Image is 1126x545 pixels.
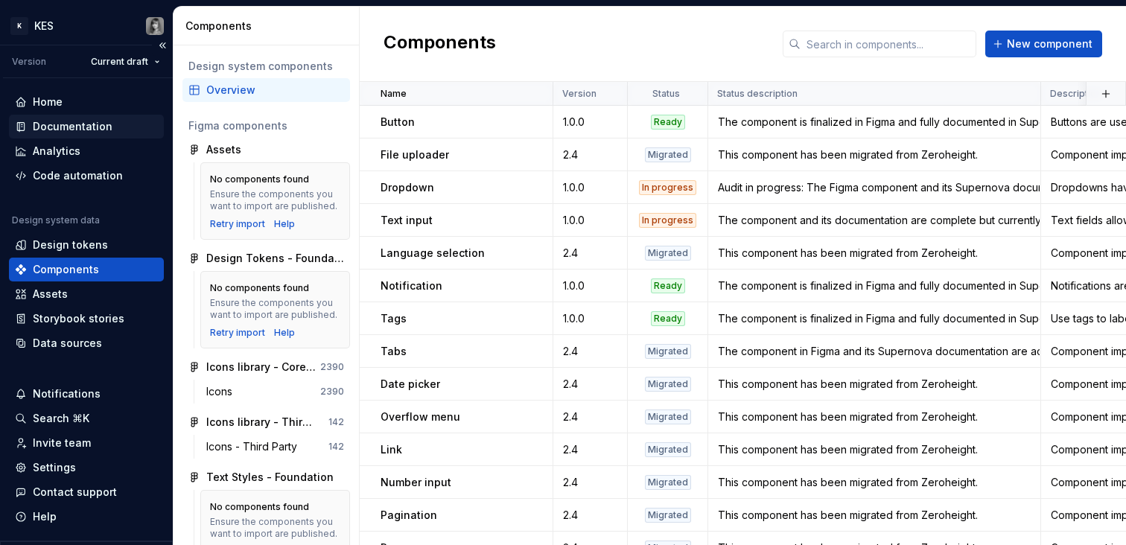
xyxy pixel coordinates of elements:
[33,168,123,183] div: Code automation
[381,377,440,392] p: Date picker
[9,307,164,331] a: Storybook stories
[645,246,691,261] div: Migrated
[182,246,350,270] a: Design Tokens - Foundation
[9,431,164,455] a: Invite team
[206,83,344,98] div: Overview
[274,327,295,339] a: Help
[9,115,164,138] a: Documentation
[381,508,437,523] p: Pagination
[554,377,626,392] div: 2.4
[33,95,63,109] div: Home
[645,377,691,392] div: Migrated
[645,344,691,359] div: Migrated
[33,336,102,351] div: Data sources
[188,118,344,133] div: Figma components
[709,180,1040,195] div: Audit in progress: The Figma component and its Supernova documentation are undergoing a quality r...
[12,214,100,226] div: Design system data
[9,139,164,163] a: Analytics
[33,144,80,159] div: Analytics
[554,344,626,359] div: 2.4
[709,344,1040,359] div: The component in Figma and its Supernova documentation are actively being improved.
[210,297,340,321] div: Ensure the components you want to import are published.
[206,415,317,430] div: Icons library - Third Party Icons
[651,311,685,326] div: Ready
[210,282,309,294] div: No components found
[381,311,407,326] p: Tags
[3,10,170,42] button: KKESKatarzyna Tomżyńska
[801,31,976,57] input: Search in components...
[381,442,402,457] p: Link
[320,361,344,373] div: 2390
[9,480,164,504] button: Contact support
[554,508,626,523] div: 2.4
[33,460,76,475] div: Settings
[182,355,350,379] a: Icons library - Core Icons2390
[709,278,1040,293] div: The component is finalized in Figma and fully documented in Supernova.
[200,380,350,404] a: Icons2390
[33,262,99,277] div: Components
[152,35,173,56] button: Collapse sidebar
[210,501,309,513] div: No components found
[709,442,1040,457] div: This component has been migrated from Zeroheight.
[210,173,309,185] div: No components found
[554,409,626,424] div: 2.4
[709,377,1040,392] div: This component has been migrated from Zeroheight.
[381,409,460,424] p: Overflow menu
[33,485,117,500] div: Contact support
[562,88,597,100] p: Version
[91,56,148,68] span: Current draft
[554,246,626,261] div: 2.4
[651,278,685,293] div: Ready
[84,51,167,72] button: Current draft
[9,407,164,430] button: Search ⌘K
[33,287,68,302] div: Assets
[210,218,265,230] button: Retry import
[554,442,626,457] div: 2.4
[709,311,1040,326] div: The component is finalized in Figma and fully documented in Supernova.
[185,19,353,34] div: Components
[206,470,334,485] div: Text Styles - Foundation
[206,439,303,454] div: Icons - Third Party
[381,115,415,130] p: Button
[709,213,1040,228] div: The component and its documentation are complete but currently undergoing internal review.
[645,508,691,523] div: Migrated
[645,475,691,490] div: Migrated
[381,344,407,359] p: Tabs
[1050,88,1101,100] p: Description
[210,327,265,339] button: Retry import
[9,282,164,306] a: Assets
[33,311,124,326] div: Storybook stories
[33,238,108,252] div: Design tokens
[182,138,350,162] a: Assets
[9,90,164,114] a: Home
[9,456,164,479] a: Settings
[1007,36,1092,51] span: New component
[709,508,1040,523] div: This component has been migrated from Zeroheight.
[9,233,164,257] a: Design tokens
[206,251,344,266] div: Design Tokens - Foundation
[645,147,691,162] div: Migrated
[651,115,685,130] div: Ready
[554,278,626,293] div: 1.0.0
[10,17,28,35] div: K
[384,31,496,57] h2: Components
[188,59,344,74] div: Design system components
[210,188,340,212] div: Ensure the components you want to import are published.
[33,509,57,524] div: Help
[33,411,89,426] div: Search ⌘K
[709,115,1040,130] div: The component is finalized in Figma and fully documented in Supernova.
[328,416,344,428] div: 142
[12,56,46,68] div: Version
[381,278,442,293] p: Notification
[709,475,1040,490] div: This component has been migrated from Zeroheight.
[274,218,295,230] a: Help
[554,115,626,130] div: 1.0.0
[9,164,164,188] a: Code automation
[33,386,101,401] div: Notifications
[717,88,798,100] p: Status description
[645,409,691,424] div: Migrated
